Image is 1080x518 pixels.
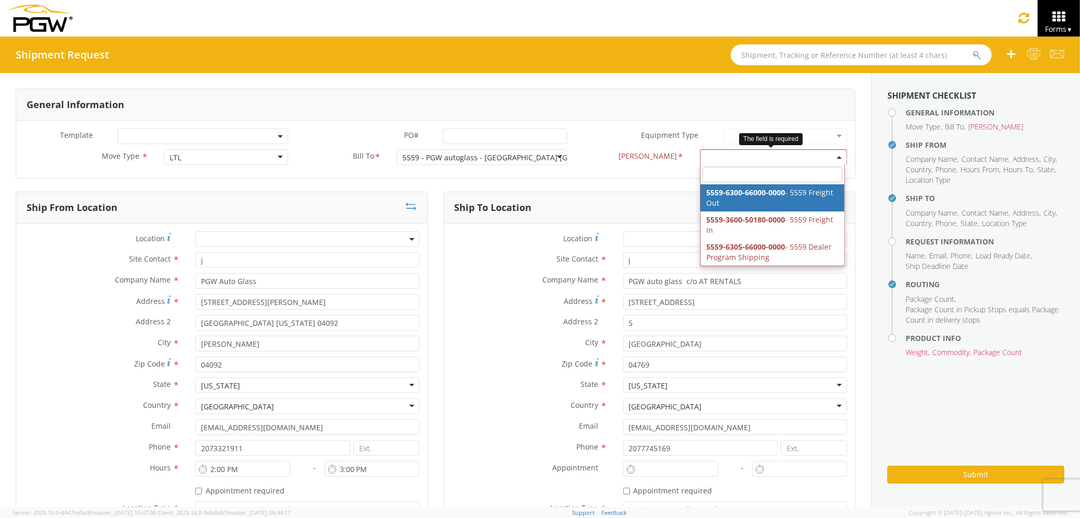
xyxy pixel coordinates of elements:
span: 5559-6300-66000-0000 [707,187,786,197]
span: Location Type [982,218,1027,228]
div: [GEOGRAPHIC_DATA] [629,402,702,412]
span: Address [136,296,165,306]
li: , [962,154,1010,164]
span: Company Name [543,275,599,285]
li: , [951,251,973,261]
span: Location Type [906,175,951,185]
li: , [945,122,966,132]
span: Address 2 [136,316,171,326]
span: Move Type [906,122,941,132]
span: Phone [149,442,171,452]
li: , [906,347,930,358]
span: Server: 2025.19.0-d447cefac8f [13,509,156,516]
span: - [313,463,316,473]
span: Country [906,164,931,174]
li: , [1043,208,1057,218]
span: Hours To [1003,164,1033,174]
span: master, [DATE] 09:34:17 [227,509,291,516]
span: Email [579,421,599,431]
li: , [1003,164,1035,175]
button: Submit [887,466,1064,484]
h3: Ship To Location [455,203,532,213]
span: Zip Code [134,359,165,369]
strong: Shipment Checklist [887,90,976,101]
input: Appointment required [623,488,630,495]
span: Copyright © [DATE]-[DATE] Agistix Inc., All Rights Reserved [909,509,1067,517]
span: 5559-6305-66000-0000 [707,242,786,252]
span: Bill To [353,151,374,163]
span: - [741,463,743,473]
span: Country [571,400,599,410]
span: - 5559 Dealer Program Shipping [707,242,832,262]
span: - 5559 Freight In [707,215,834,235]
span: Appointment [553,463,599,473]
label: Appointment required [623,484,715,496]
span: Bill Code [619,151,678,163]
label: Appointment required [195,484,287,496]
span: Address [1013,154,1039,164]
li: , [1013,154,1041,164]
span: Location [136,233,165,243]
span: Country [143,400,171,410]
span: Contact Name [962,154,1008,164]
span: State [1037,164,1054,174]
span: Location [564,233,593,243]
span: Equipment Type [641,130,698,140]
span: Package Count [974,347,1022,357]
span: Ship Deadline Date [906,261,968,271]
span: Package Count in Pickup Stops equals Package Count in delivery stops [906,304,1059,325]
span: City [1043,154,1055,164]
span: Company Name [115,275,171,285]
li: , [906,208,959,218]
li: , [1037,164,1056,175]
span: Company Name [906,154,957,164]
li: , [906,122,942,132]
span: Email [151,421,171,431]
h3: General Information [27,100,124,110]
li: , [976,251,1032,261]
div: [GEOGRAPHIC_DATA] [201,402,274,412]
span: Phone [935,164,956,174]
span: master, [DATE] 10:47:06 [92,509,156,516]
span: Phone [577,442,599,452]
span: [PERSON_NAME] [968,122,1023,132]
span: Template [60,130,93,140]
span: 5559-3600-50180-0000 [707,215,786,225]
div: [US_STATE] [629,381,668,391]
span: Load Ready Date [976,251,1030,261]
span: Site Contact [129,254,171,264]
span: Phone [935,218,956,228]
span: State [153,379,171,389]
span: Location Type [551,503,599,513]
a: Support [573,509,595,516]
li: , [906,164,933,175]
input: Shipment, Tracking or Reference Number (at least 4 chars) [731,44,992,65]
a: Feedback [602,509,627,516]
div: Business w/ Loading Dock [201,504,291,515]
div: [US_STATE] [201,381,240,391]
h4: Ship From [906,141,1064,149]
li: , [906,154,959,164]
span: Move Type [102,151,139,161]
li: , [906,294,956,304]
span: Contact Name [962,208,1008,218]
span: Client: 2025.18.0-5db8ab7 [158,509,291,516]
li: , [962,208,1010,218]
h3: Ship From Location [27,203,117,213]
span: Company Name [906,208,957,218]
input: Appointment required [195,488,202,495]
div: The field is required [739,133,802,145]
li: , [935,218,958,229]
span: State [960,218,978,228]
li: , [935,164,958,175]
span: Location Type [123,503,171,513]
div: LTL [170,152,181,163]
span: Zip Code [562,359,593,369]
span: ▼ [1066,25,1073,34]
img: pgw-form-logo-1aaa8060b1cc70fad034.png [8,5,73,32]
span: Phone [951,251,971,261]
li: , [1013,208,1041,218]
span: Hours From [960,164,999,174]
li: , [960,218,979,229]
span: Weight [906,347,928,357]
